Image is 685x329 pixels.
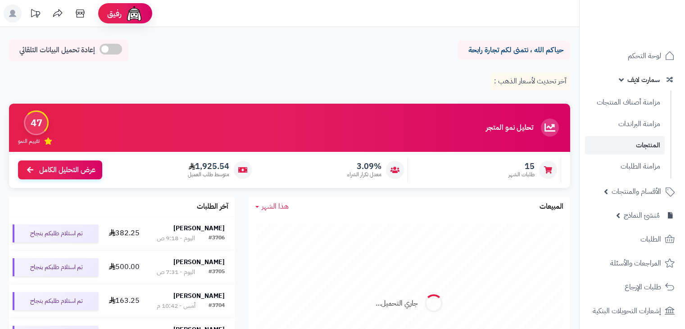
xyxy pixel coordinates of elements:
[612,185,661,198] span: الأقسام والمنتجات
[102,251,146,284] td: 500.00
[540,203,563,211] h3: المبيعات
[486,124,533,132] h3: تحليل نمو المتجر
[157,234,195,243] div: اليوم - 9:18 ص
[585,114,665,134] a: مزامنة البراندات
[18,137,40,145] span: تقييم النمو
[508,161,535,171] span: 15
[585,45,680,67] a: لوحة التحكم
[624,24,676,43] img: logo-2.png
[625,281,661,293] span: طلبات الإرجاع
[585,228,680,250] a: الطلبات
[628,50,661,62] span: لوحة التحكم
[13,224,98,242] div: تم استلام طلبكم بنجاح
[255,201,289,212] a: هذا الشهر
[640,233,661,246] span: الطلبات
[376,298,418,309] div: جاري التحميل...
[107,8,122,19] span: رفيق
[102,217,146,250] td: 382.25
[585,276,680,298] a: طلبات الإرجاع
[585,93,665,112] a: مزامنة أصناف المنتجات
[585,136,665,155] a: المنتجات
[13,292,98,310] div: تم استلام طلبكم بنجاح
[173,257,225,267] strong: [PERSON_NAME]
[209,234,225,243] div: #3706
[347,171,381,178] span: معدل تكرار الشراء
[624,209,660,222] span: مُنشئ النماذج
[593,305,661,317] span: إشعارات التحويلات البنكية
[188,171,229,178] span: متوسط طلب العميل
[157,268,195,277] div: اليوم - 7:31 ص
[24,5,46,25] a: تحديثات المنصة
[585,252,680,274] a: المراجعات والأسئلة
[347,161,381,171] span: 3.09%
[508,171,535,178] span: طلبات الشهر
[13,258,98,276] div: تم استلام طلبكم بنجاح
[464,45,563,55] p: حياكم الله ، نتمنى لكم تجارة رابحة
[585,300,680,322] a: إشعارات التحويلات البنكية
[627,73,660,86] span: سمارت لايف
[102,284,146,318] td: 163.25
[197,203,228,211] h3: آخر الطلبات
[209,302,225,311] div: #3704
[18,160,102,180] a: عرض التحليل الكامل
[157,302,195,311] div: أمس - 10:42 م
[610,257,661,270] span: المراجعات والأسئلة
[209,268,225,277] div: #3705
[262,201,289,212] span: هذا الشهر
[585,157,665,176] a: مزامنة الطلبات
[39,165,95,175] span: عرض التحليل الكامل
[173,224,225,233] strong: [PERSON_NAME]
[188,161,229,171] span: 1,925.54
[490,73,570,90] p: آخر تحديث لأسعار الذهب :
[19,45,95,55] span: إعادة تحميل البيانات التلقائي
[173,291,225,301] strong: [PERSON_NAME]
[125,5,143,23] img: ai-face.png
